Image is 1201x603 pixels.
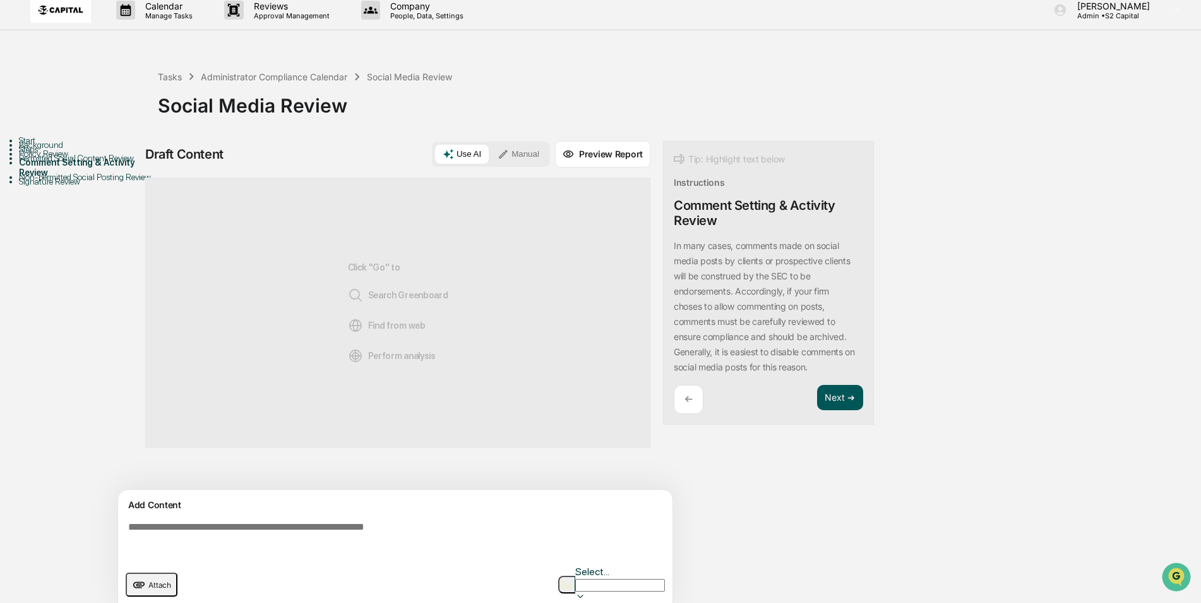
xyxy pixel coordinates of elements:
div: Steps [19,144,158,154]
button: Start new chat [215,100,230,116]
div: Administrator Compliance Calendar [201,71,347,82]
div: 🔎 [13,185,23,195]
p: Calendar [135,1,199,11]
div: Click "Go" to [348,198,448,427]
p: In many cases, comments made on social media posts by clients or prospective clients will be cons... [674,240,855,372]
span: Data Lookup [25,183,80,196]
p: Approval Management [244,11,336,20]
button: Manual [490,145,547,164]
p: How can we help? [13,27,230,47]
button: Preview Report [555,141,650,167]
div: We're available if you need us! [43,109,160,119]
a: 🔎Data Lookup [8,178,85,201]
p: Manage Tasks [135,11,199,20]
span: Search Greenboard [348,288,448,303]
img: Search [348,288,363,303]
div: 🗄️ [92,161,102,171]
div: Start [19,135,158,145]
div: Permitted Social Content Review [19,153,158,163]
div: Start new chat [43,97,207,109]
span: Attestations [104,159,157,172]
a: 🗄️Attestations [87,154,162,177]
div: Add Content [126,497,665,513]
img: Go [559,581,575,589]
div: Social Media Review [367,71,452,82]
div: Comment Setting & Activity Review [19,157,158,178]
p: People, Data, Settings [380,11,470,20]
div: Policy Review [19,149,158,159]
button: Go [558,576,575,594]
div: Tip: Highlight text below [674,152,785,167]
div: Tasks [158,71,182,82]
a: Powered byPylon [89,214,153,224]
span: Attach [148,580,171,590]
div: Signature Review [19,176,158,186]
span: Pylon [126,214,153,224]
a: 🖐️Preclearance [8,154,87,177]
p: Admin • S2 Capital [1067,11,1156,20]
span: Perform analysis [348,348,436,363]
button: Next ➔ [817,385,863,411]
div: Non-permitted Social Posting Review [19,172,158,182]
button: upload document [126,573,177,597]
iframe: Open customer support [1161,561,1195,595]
p: [PERSON_NAME] [1067,1,1156,11]
p: Reviews [244,1,336,11]
div: Comment Setting & Activity Review [674,198,863,228]
img: Web [348,318,363,333]
p: Company [380,1,470,11]
img: Analysis [348,348,363,363]
span: Find from web [348,318,426,333]
div: Social Media Review [158,84,1195,117]
div: 🖐️ [13,161,23,171]
div: Draft Content [145,147,224,162]
div: Select... [575,566,665,578]
p: ← [684,393,693,405]
div: Background [19,140,158,150]
span: Preclearance [25,159,81,172]
img: 1746055101610-c473b297-6a78-478c-a979-82029cc54cd1 [13,97,35,119]
button: Use AI [435,145,489,164]
div: Instructions [674,177,725,188]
